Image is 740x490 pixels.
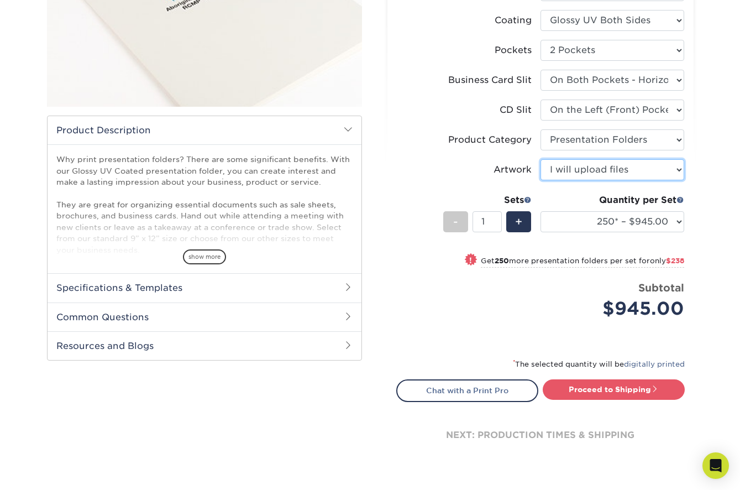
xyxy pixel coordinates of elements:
div: Sets [443,194,532,207]
strong: 250 [495,257,509,265]
a: Proceed to Shipping [543,379,685,399]
span: only [650,257,684,265]
p: Why print presentation folders? There are some significant benefits. With our Glossy UV Coated pr... [56,154,353,300]
div: CD Slit [500,103,532,117]
small: Get more presentation folders per set for [481,257,684,268]
h2: Product Description [48,116,361,144]
div: next: production times & shipping [396,402,685,468]
div: $945.00 [549,295,684,322]
h2: Resources and Blogs [48,331,361,360]
div: Open Intercom Messenger [702,452,729,479]
span: + [515,213,522,230]
span: show more [183,249,226,264]
span: $238 [666,257,684,265]
div: Product Category [448,133,532,147]
div: Quantity per Set [540,194,684,207]
a: Chat with a Print Pro [396,379,538,402]
small: The selected quantity will be [513,360,685,368]
div: Business Card Slit [448,74,532,87]
a: digitally printed [624,360,685,368]
div: Coating [495,14,532,27]
h2: Common Questions [48,303,361,331]
span: ! [469,254,472,266]
strong: Subtotal [638,282,684,294]
div: Pockets [495,44,532,57]
h2: Specifications & Templates [48,273,361,302]
div: Artwork [494,163,532,176]
span: - [453,213,458,230]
